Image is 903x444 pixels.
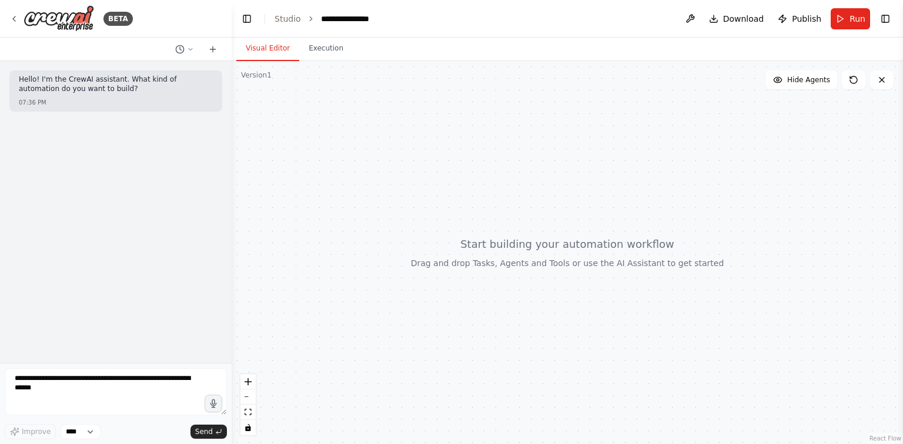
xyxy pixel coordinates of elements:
img: Logo [24,5,94,32]
button: Execution [299,36,353,61]
div: React Flow controls [240,374,256,435]
span: Download [723,13,764,25]
button: Start a new chat [203,42,222,56]
p: Hello! I'm the CrewAI assistant. What kind of automation do you want to build? [19,75,213,93]
button: Hide Agents [766,70,837,89]
div: Version 1 [241,70,272,80]
button: fit view [240,405,256,420]
div: BETA [103,12,133,26]
button: Improve [5,424,56,439]
button: Click to speak your automation idea [205,395,222,412]
span: Send [195,427,213,436]
nav: breadcrumb [275,13,379,25]
button: Switch to previous chat [170,42,199,56]
button: Visual Editor [236,36,299,61]
button: Download [704,8,769,29]
div: 07:36 PM [19,98,213,107]
button: zoom out [240,389,256,405]
button: Publish [773,8,826,29]
button: Send [190,425,227,439]
a: React Flow attribution [869,435,901,442]
span: Improve [22,427,51,436]
span: Hide Agents [787,75,830,85]
a: Studio [275,14,301,23]
button: zoom in [240,374,256,389]
span: Publish [792,13,821,25]
button: Run [831,8,870,29]
button: Hide left sidebar [239,11,255,27]
span: Run [850,13,865,25]
button: Show right sidebar [877,11,894,27]
button: toggle interactivity [240,420,256,435]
